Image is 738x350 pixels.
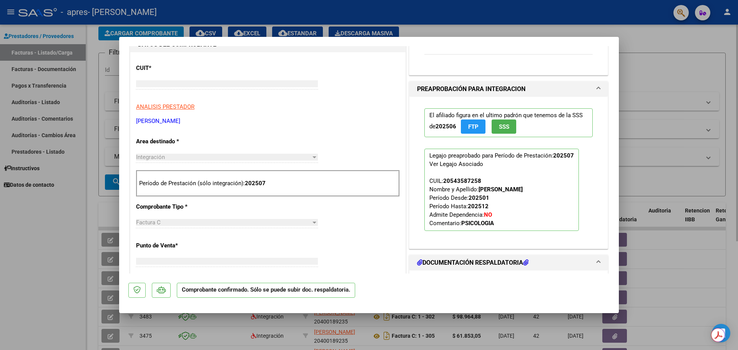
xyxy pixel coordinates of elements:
button: FTP [461,119,485,134]
p: Comprobante Tipo * [136,202,215,211]
strong: 202512 [468,203,489,210]
mat-expansion-panel-header: PREAPROBACIÓN PARA INTEGRACION [409,81,608,97]
strong: 202507 [553,152,574,159]
p: Punto de Venta [136,241,215,250]
span: CUIL: Nombre y Apellido: Período Desde: Período Hasta: Admite Dependencia: [429,177,523,227]
mat-expansion-panel-header: DOCUMENTACIÓN RESPALDATORIA [409,255,608,270]
p: Area destinado * [136,137,215,146]
span: Integración [136,154,165,161]
strong: 202501 [469,194,489,201]
strong: 202506 [435,123,456,130]
span: Comentario: [429,220,494,227]
span: ANALISIS PRESTADOR [136,103,194,110]
div: Open Intercom Messenger [712,324,730,342]
span: FTP [468,123,479,130]
div: Ver Legajo Asociado [429,160,483,168]
p: Comprobante confirmado. Sólo se puede subir doc. respaldatoria. [177,283,355,298]
p: El afiliado figura en el ultimo padrón que tenemos de la SSS de [424,108,593,137]
span: Factura C [136,219,161,226]
p: [PERSON_NAME] [136,117,400,126]
strong: [PERSON_NAME] [479,186,523,193]
strong: NO [484,211,492,218]
strong: DATOS DEL COMPROBANTE [138,41,216,48]
p: Legajo preaprobado para Período de Prestación: [424,149,579,231]
div: PREAPROBACIÓN PARA INTEGRACION [409,97,608,249]
h1: DOCUMENTACIÓN RESPALDATORIA [417,258,529,267]
h1: PREAPROBACIÓN PARA INTEGRACION [417,85,525,94]
div: 20543587258 [443,177,481,185]
button: SSS [492,119,516,134]
p: CUIT [136,64,215,73]
p: Período de Prestación (sólo integración): [139,179,397,188]
strong: PSICOLOGIA [461,220,494,227]
span: SSS [499,123,509,130]
strong: 202507 [245,180,266,187]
